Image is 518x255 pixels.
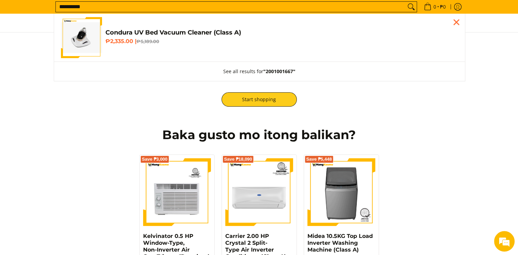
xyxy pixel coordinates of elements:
img: Midea 10.5KG Top Load Inverter Washing Machine (Class A) [307,158,375,226]
a: Midea 10.5KG Top Load Inverter Washing Machine (Class A) [307,233,373,253]
span: Save ₱5,448 [306,157,332,161]
h2: Baka gusto mo itong balikan? [57,127,461,143]
button: See all results for"2001001667" [216,62,302,81]
div: Close pop up [451,17,462,27]
span: • [422,3,448,11]
button: Search [406,2,417,12]
span: ₱0 [439,4,447,9]
strong: "2001001667" [263,68,295,75]
a: Start shopping [222,92,297,107]
span: Save ₱3,000 [142,157,168,161]
h4: Condura UV Bed Vacuum Cleaner (Class A) [105,29,458,37]
img: kelvinator-.5hp-window-type-airconditioner-full-view-mang-kosme [143,158,211,226]
img: Condura UV Bed Vacuum Cleaner (Class A) [61,22,102,53]
span: Save ₱18,090 [224,157,252,161]
span: 0 [432,4,437,9]
h6: ₱2,335.00 | [105,38,458,45]
a: Condura UV Bed Vacuum Cleaner (Class A) Condura UV Bed Vacuum Cleaner (Class A) ₱2,335.00 |₱5,189.00 [61,17,458,58]
img: Carrier 2.00 HP Crystal 2 Split-Type Air Inverter Conditioner (Class A) [225,158,293,226]
del: ₱5,189.00 [137,39,159,44]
